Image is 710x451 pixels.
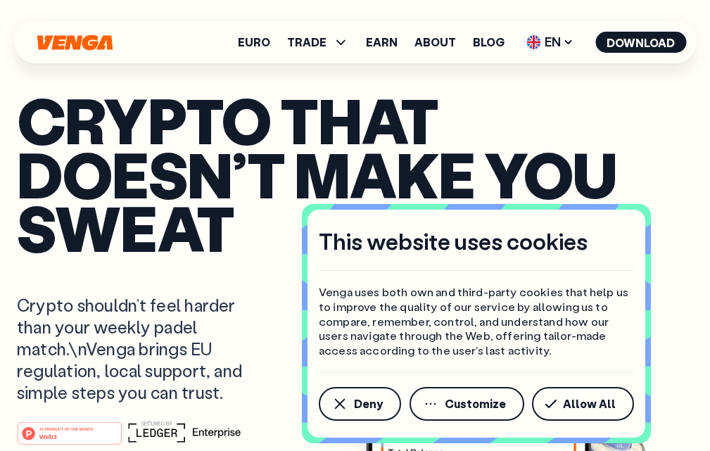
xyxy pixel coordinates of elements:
[17,430,122,448] a: #1 PRODUCT OF THE MONTHWeb3
[35,34,114,51] svg: Home
[17,93,693,255] h1: Crypto that doesn’t make you sweat
[287,34,349,51] span: TRADE
[354,398,383,409] span: Deny
[410,387,524,421] button: Customize
[238,37,270,48] a: Euro
[319,285,634,358] p: Venga uses both own and third-party cookies that help us to improve the quality of our service by...
[39,432,57,440] tspan: Web3
[39,426,93,431] tspan: #1 PRODUCT OF THE MONTH
[473,37,505,48] a: Blog
[414,37,456,48] a: About
[319,387,401,421] button: Deny
[17,294,270,404] p: Crypto shouldn’t feel harder than your weekly padel match.\nVenga brings EU regulation, local sup...
[521,31,578,53] span: EN
[287,37,327,48] span: TRADE
[532,387,634,421] button: Allow All
[563,398,616,409] span: Allow All
[366,37,398,48] a: Earn
[595,32,686,53] button: Download
[445,398,506,409] span: Customize
[319,227,588,256] h4: This website uses cookies
[526,35,540,49] img: flag-uk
